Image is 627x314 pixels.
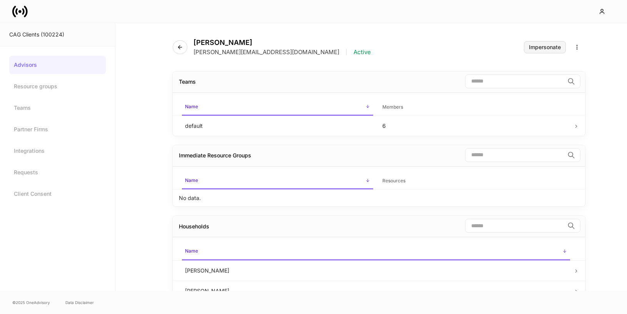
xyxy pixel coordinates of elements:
a: Resource groups [9,77,106,96]
div: Teams [179,78,196,86]
a: Teams [9,99,106,117]
div: Immediate Resource Groups [179,152,251,159]
button: Impersonate [524,41,566,53]
a: Partner Firms [9,120,106,139]
span: Name [182,99,373,116]
span: Members [379,99,570,115]
td: [PERSON_NAME] [179,260,573,281]
div: CAG Clients (100224) [9,31,106,38]
span: Name [182,243,570,260]
p: [PERSON_NAME][EMAIL_ADDRESS][DOMAIN_NAME] [193,48,339,56]
a: Client Consent [9,185,106,203]
p: Active [354,48,371,56]
a: Integrations [9,142,106,160]
h6: Name [185,103,198,110]
div: Impersonate [529,45,561,50]
div: Households [179,223,209,230]
td: default [179,116,376,136]
h4: [PERSON_NAME] [193,38,371,47]
p: | [345,48,347,56]
span: © 2025 OneAdvisory [12,299,50,306]
h6: Members [382,103,403,111]
h6: Name [185,177,198,184]
td: 6 [376,116,574,136]
span: Resources [379,173,570,189]
a: Requests [9,163,106,182]
h6: Name [185,247,198,255]
a: Advisors [9,56,106,74]
h6: Resources [382,177,405,184]
td: [PERSON_NAME] [179,281,573,301]
a: Data Disclaimer [65,299,94,306]
p: No data. [179,194,201,202]
span: Name [182,173,373,189]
